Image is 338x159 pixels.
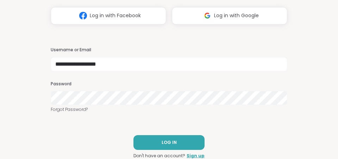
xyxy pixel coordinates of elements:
[187,153,205,159] a: Sign up
[76,9,90,22] img: ShareWell Logomark
[172,7,287,25] button: Log in with Google
[51,47,287,53] h3: Username or Email
[133,135,205,150] button: LOG IN
[214,12,259,19] span: Log in with Google
[201,9,214,22] img: ShareWell Logomark
[162,139,177,146] span: LOG IN
[133,153,185,159] span: Don't have an account?
[51,106,287,113] a: Forgot Password?
[51,81,287,87] h3: Password
[90,12,141,19] span: Log in with Facebook
[51,7,166,25] button: Log in with Facebook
